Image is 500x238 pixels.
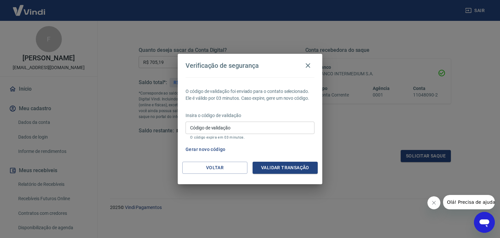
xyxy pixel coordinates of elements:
[182,162,247,174] button: Voltar
[190,135,310,140] p: O código expira em 03 minutos.
[253,162,318,174] button: Validar transação
[186,112,314,119] p: Insira o código de validação
[427,196,440,209] iframe: Fechar mensagem
[186,62,259,69] h4: Verificação de segurança
[474,212,495,233] iframe: Botão para abrir a janela de mensagens
[186,88,314,102] p: O código de validação foi enviado para o contato selecionado. Ele é válido por 03 minutos. Caso e...
[443,195,495,209] iframe: Mensagem da empresa
[4,5,55,10] span: Olá! Precisa de ajuda?
[183,143,228,156] button: Gerar novo código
